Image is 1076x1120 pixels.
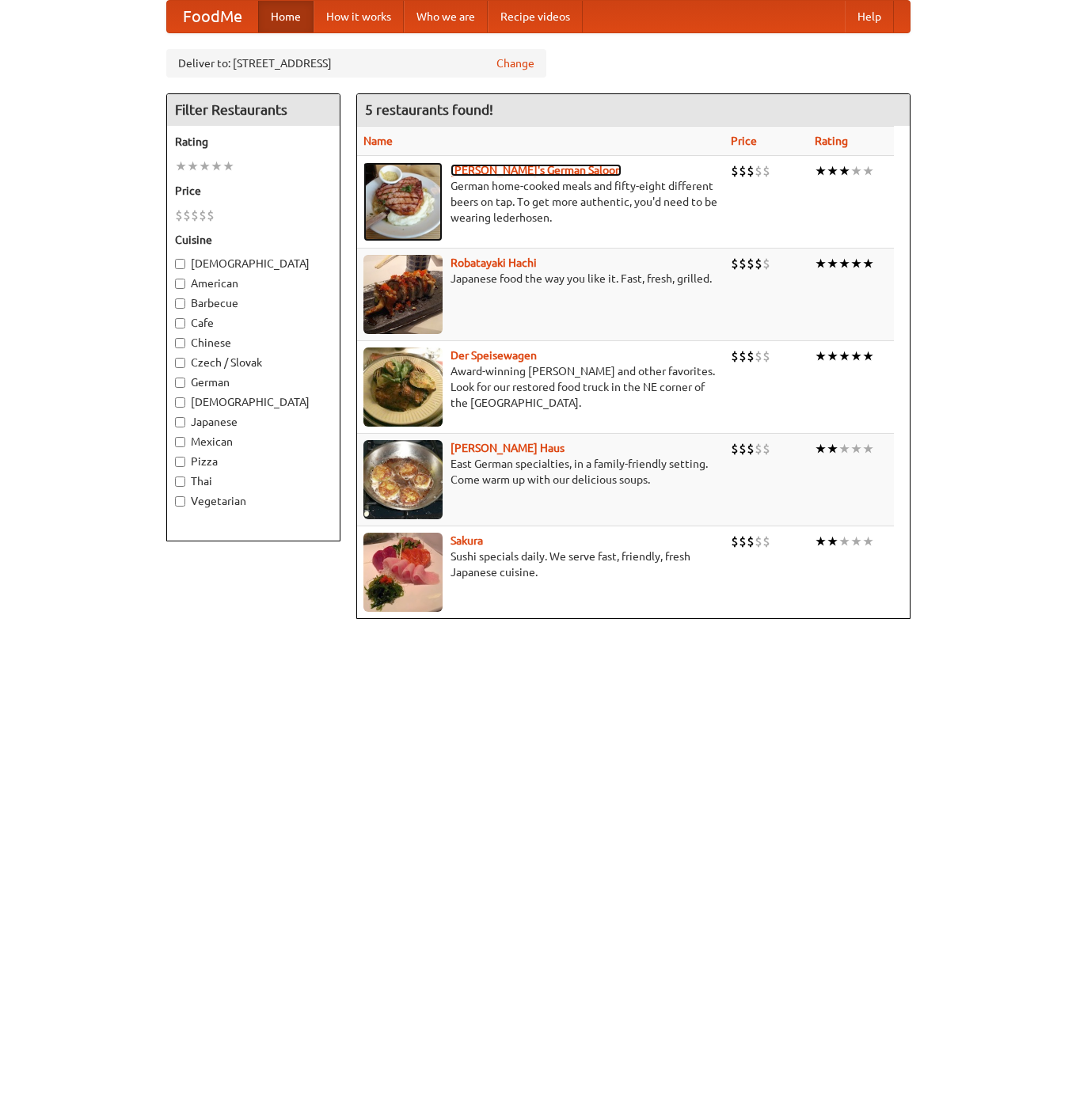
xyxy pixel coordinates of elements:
[731,162,739,180] li: $
[815,347,827,365] li: ★
[862,347,874,365] li: ★
[755,440,762,457] li: $
[815,533,827,550] li: ★
[183,207,191,224] li: $
[731,347,739,365] li: $
[815,135,848,147] a: Rating
[175,232,332,248] h5: Cuisine
[175,493,332,509] label: Vegetarian
[175,318,185,328] input: Cafe
[747,162,755,180] li: $
[365,102,493,117] ng-pluralize: 5 restaurants found!
[191,207,199,224] li: $
[862,533,874,550] li: ★
[175,476,185,487] input: Thai
[739,440,747,457] li: $
[314,1,404,32] a: How it works
[762,533,770,550] li: $
[175,394,332,410] label: [DEMOGRAPHIC_DATA]
[838,347,850,365] li: ★
[404,1,488,32] a: Who we are
[862,162,874,180] li: ★
[175,335,332,351] label: Chinese
[731,255,739,272] li: $
[363,440,443,519] img: kohlhaus.jpg
[731,440,739,457] li: $
[363,549,718,580] p: Sushi specials daily. We serve fast, friendly, fresh Japanese cuisine.
[363,363,718,411] p: Award-winning [PERSON_NAME] and other favorites. Look for our restored food truck in the NE corne...
[451,349,537,362] a: Der Speisewagen
[755,533,762,550] li: $
[762,255,770,272] li: $
[815,255,827,272] li: ★
[850,255,862,272] li: ★
[175,315,332,331] label: Cafe
[363,347,443,427] img: speisewagen.jpg
[199,207,207,224] li: $
[739,533,747,550] li: $
[363,135,393,147] a: Name
[731,533,739,550] li: $
[175,358,185,368] input: Czech / Slovak
[199,158,211,175] li: ★
[258,1,314,32] a: Home
[451,164,622,177] a: [PERSON_NAME]'s German Saloon
[762,440,770,457] li: $
[167,1,258,32] a: FoodMe
[175,496,185,507] input: Vegetarian
[838,255,850,272] li: ★
[827,255,838,272] li: ★
[363,255,443,334] img: robatayaki.jpg
[187,158,199,175] li: ★
[175,473,332,489] label: Thai
[755,255,762,272] li: $
[175,134,332,150] h5: Rating
[175,298,185,309] input: Barbecue
[838,162,850,180] li: ★
[850,440,862,457] li: ★
[850,533,862,550] li: ★
[747,440,755,457] li: $
[815,162,827,180] li: ★
[755,347,762,365] li: $
[175,207,183,224] li: $
[747,347,755,365] li: $
[175,454,332,469] label: Pizza
[762,347,770,365] li: $
[451,534,483,547] b: Sakura
[222,158,234,175] li: ★
[451,442,565,454] a: [PERSON_NAME] Haus
[363,162,443,241] img: esthers.jpg
[488,1,583,32] a: Recipe videos
[747,255,755,272] li: $
[175,378,185,388] input: German
[827,440,838,457] li: ★
[175,417,185,427] input: Japanese
[175,256,332,271] label: [DEMOGRAPHIC_DATA]
[363,271,718,287] p: Japanese food the way you like it. Fast, fresh, grilled.
[862,255,874,272] li: ★
[175,457,185,467] input: Pizza
[175,434,332,450] label: Mexican
[747,533,755,550] li: $
[363,456,718,488] p: East German specialties, in a family-friendly setting. Come warm up with our delicious soups.
[739,255,747,272] li: $
[850,162,862,180] li: ★
[838,440,850,457] li: ★
[451,256,537,269] a: Robatayaki Hachi
[762,162,770,180] li: $
[175,414,332,430] label: Japanese
[845,1,894,32] a: Help
[363,533,443,612] img: sakura.jpg
[827,347,838,365] li: ★
[838,533,850,550] li: ★
[731,135,757,147] a: Price
[175,374,332,390] label: German
[175,259,185,269] input: [DEMOGRAPHIC_DATA]
[167,94,340,126] h4: Filter Restaurants
[175,158,187,175] li: ★
[363,178,718,226] p: German home-cooked meals and fifty-eight different beers on tap. To get more authentic, you'd nee...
